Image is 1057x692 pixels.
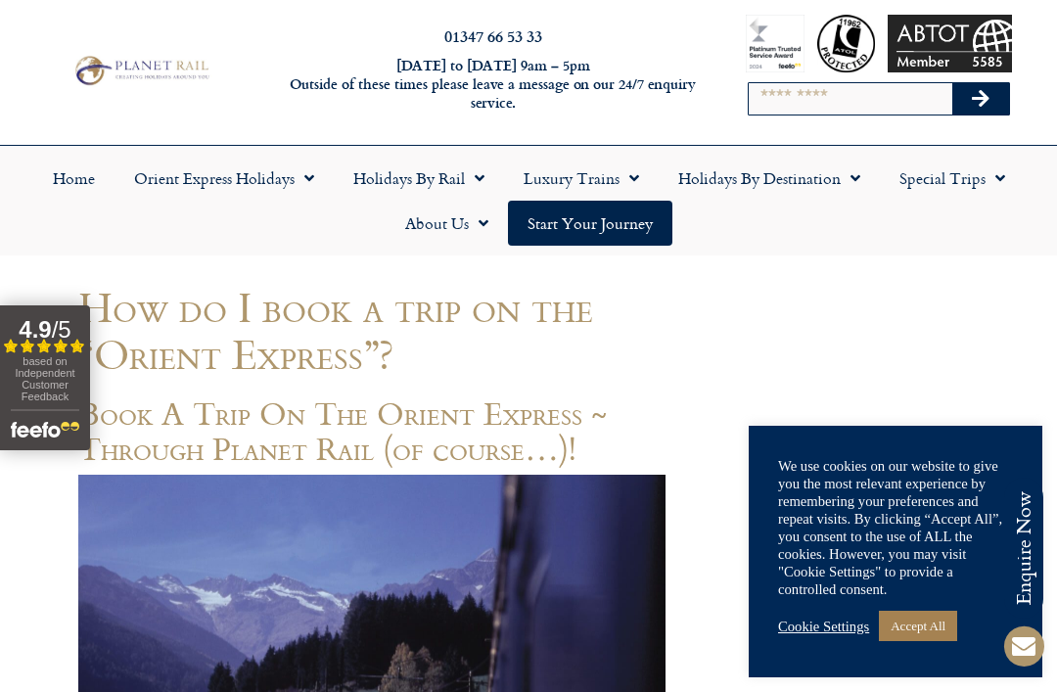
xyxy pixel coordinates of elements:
[444,24,542,47] a: 01347 66 53 33
[508,201,672,246] a: Start your Journey
[115,156,334,201] a: Orient Express Holidays
[334,156,504,201] a: Holidays by Rail
[778,457,1013,598] div: We use cookies on our website to give you the most relevant experience by remembering your prefer...
[952,83,1009,115] button: Search
[504,156,659,201] a: Luxury Trains
[879,611,957,641] a: Accept All
[778,618,869,635] a: Cookie Settings
[386,201,508,246] a: About Us
[69,53,212,88] img: Planet Rail Train Holidays Logo
[33,156,115,201] a: Home
[10,156,1047,246] nav: Menu
[287,57,700,112] h6: [DATE] to [DATE] 9am – 5pm Outside of these times please leave a message on our 24/7 enquiry serv...
[659,156,880,201] a: Holidays by Destination
[880,156,1025,201] a: Special Trips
